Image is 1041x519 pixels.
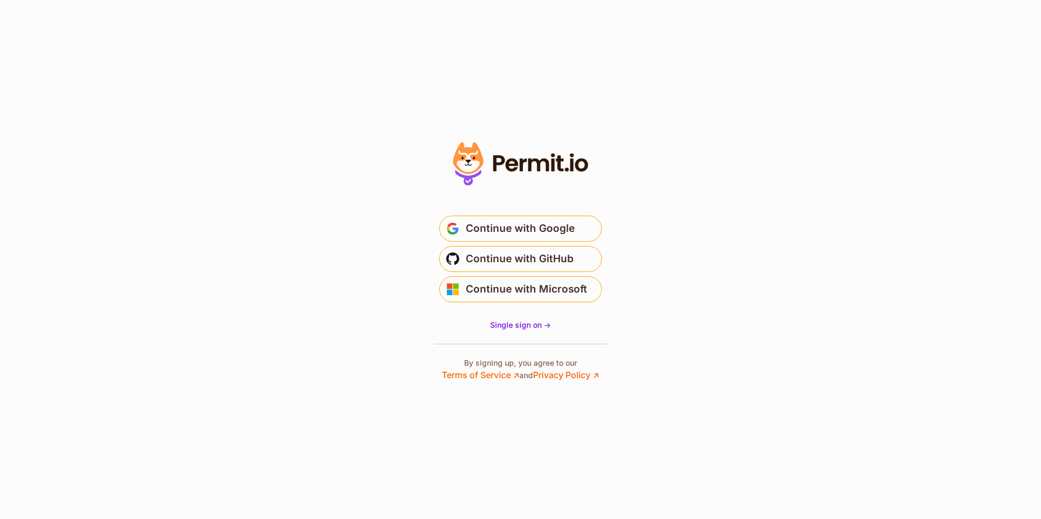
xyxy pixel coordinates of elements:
a: Privacy Policy ↗ [533,369,599,380]
button: Continue with Microsoft [439,276,602,302]
span: Single sign on -> [490,320,551,329]
a: Single sign on -> [490,320,551,330]
button: Continue with GitHub [439,246,602,272]
span: Continue with GitHub [466,250,574,268]
p: By signing up, you agree to our and [442,358,599,381]
a: Terms of Service ↗ [442,369,519,380]
span: Continue with Google [466,220,575,237]
span: Continue with Microsoft [466,281,587,298]
button: Continue with Google [439,216,602,242]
